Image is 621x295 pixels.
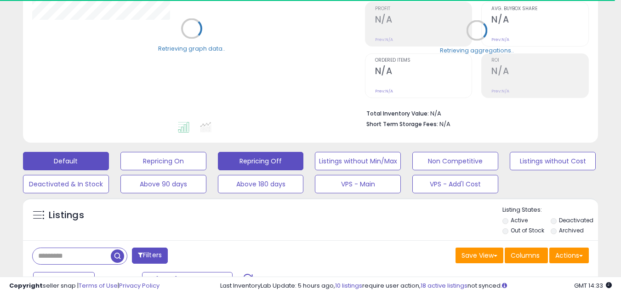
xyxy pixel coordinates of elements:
strong: Copyright [9,281,43,290]
button: Above 180 days [218,175,304,193]
label: Out of Stock [511,226,544,234]
button: Repricing On [120,152,206,170]
span: [DATE]-29 - Aug-04 [156,275,221,284]
button: Non Competitive [412,152,498,170]
a: Terms of Use [79,281,118,290]
div: Retrieving aggregations.. [440,46,514,54]
span: 2025-08-12 14:33 GMT [574,281,612,290]
div: Retrieving graph data.. [158,44,225,52]
span: Compared to: [96,276,138,285]
button: Save View [456,248,503,263]
button: Actions [549,248,589,263]
button: Listings without Cost [510,152,596,170]
a: Privacy Policy [119,281,160,290]
button: Deactivated & In Stock [23,175,109,193]
a: 18 active listings [421,281,467,290]
button: Columns [505,248,548,263]
button: Last 7 Days [33,272,95,288]
button: Default [23,152,109,170]
label: Archived [559,226,584,234]
span: Columns [511,251,540,260]
button: [DATE]-29 - Aug-04 [142,272,233,288]
label: Deactivated [559,216,593,224]
p: Listing States: [502,206,598,214]
span: Last 7 Days [47,275,83,284]
button: VPS - Add'l Cost [412,175,498,193]
div: Last InventoryLab Update: 5 hours ago, require user action, not synced. [220,282,612,290]
a: 10 listings [335,281,362,290]
div: seller snap | | [9,282,160,290]
label: Active [511,216,528,224]
button: Repricing Off [218,152,304,170]
button: Above 90 days [120,175,206,193]
button: Listings without Min/Max [315,152,401,170]
button: VPS - Main [315,175,401,193]
h5: Listings [49,209,84,222]
button: Filters [132,248,168,264]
